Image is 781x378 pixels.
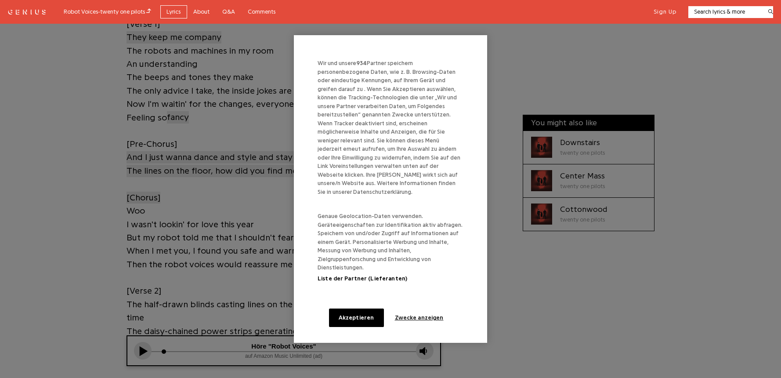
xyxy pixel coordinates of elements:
button: Akzeptieren [329,309,384,327]
span: 934 [356,60,367,66]
div: Robot Voices - twenty one pilots [64,7,151,17]
div: auf Amazon Music Unlimited (ad) [23,15,289,24]
div: Ihre Privatsphäre ist uns wichtig [294,35,487,343]
a: Comments [242,5,282,19]
button: Liste der Partner (Lieferanten) [318,274,407,283]
div: Höre "Robot Voices" [23,5,289,15]
a: Lyrics [160,5,187,19]
div: Cookie-Banner [294,35,487,343]
input: Search lyrics & more [688,7,763,16]
a: Q&A [216,5,242,19]
div: Wir und unsere Partner speichern personenbezogene Daten, wie z. B. Browsing-Daten oder eindeutige... [318,59,472,212]
p: Genaue Geolocation-Daten verwenden. Geräteeigenschaften zur Identifikation aktiv abfragen. Speich... [318,212,463,283]
a: About [187,5,216,19]
button: Zwecke anzeigen, Öffnet das Einstellungscenter-Dialogfeld [392,309,447,327]
button: Sign Up [654,8,676,16]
